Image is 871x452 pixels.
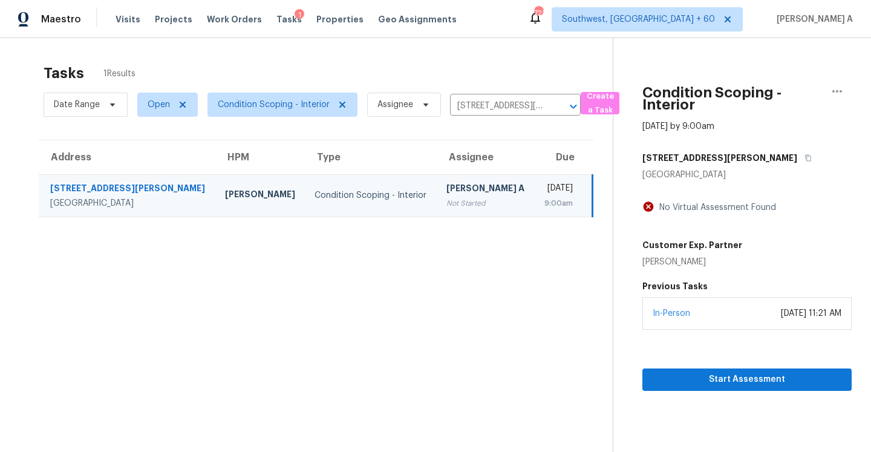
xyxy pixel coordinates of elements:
[39,140,215,174] th: Address
[772,13,853,25] span: [PERSON_NAME] A
[377,99,413,111] span: Assignee
[797,147,814,169] button: Copy Address
[225,188,295,203] div: [PERSON_NAME]
[544,182,573,197] div: [DATE]
[148,99,170,111] span: Open
[544,197,573,209] div: 9:00am
[535,140,593,174] th: Due
[446,182,525,197] div: [PERSON_NAME] A
[565,98,582,115] button: Open
[642,87,823,111] h2: Condition Scoping - Interior
[218,99,330,111] span: Condition Scoping - Interior
[50,182,206,197] div: [STREET_ADDRESS][PERSON_NAME]
[653,309,690,318] a: In-Person
[50,197,206,209] div: [GEOGRAPHIC_DATA]
[654,201,776,214] div: No Virtual Assessment Found
[378,13,457,25] span: Geo Assignments
[44,67,84,79] h2: Tasks
[534,7,543,19] div: 721
[581,92,619,114] button: Create a Task
[215,140,305,174] th: HPM
[562,13,715,25] span: Southwest, [GEOGRAPHIC_DATA] + 60
[41,13,81,25] span: Maestro
[781,307,841,319] div: [DATE] 11:21 AM
[103,68,135,80] span: 1 Results
[446,197,525,209] div: Not Started
[642,169,852,181] div: [GEOGRAPHIC_DATA]
[642,200,654,213] img: Artifact Not Present Icon
[295,9,304,21] div: 1
[316,13,364,25] span: Properties
[642,368,852,391] button: Start Assessment
[450,97,547,116] input: Search by address
[155,13,192,25] span: Projects
[54,99,100,111] span: Date Range
[642,152,797,164] h5: [STREET_ADDRESS][PERSON_NAME]
[116,13,140,25] span: Visits
[642,239,742,251] h5: Customer Exp. Partner
[437,140,535,174] th: Assignee
[642,120,714,133] div: [DATE] by 9:00am
[315,189,427,201] div: Condition Scoping - Interior
[652,372,842,387] span: Start Assessment
[207,13,262,25] span: Work Orders
[276,15,302,24] span: Tasks
[642,280,852,292] h5: Previous Tasks
[587,90,613,117] span: Create a Task
[642,256,742,268] div: [PERSON_NAME]
[305,140,437,174] th: Type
